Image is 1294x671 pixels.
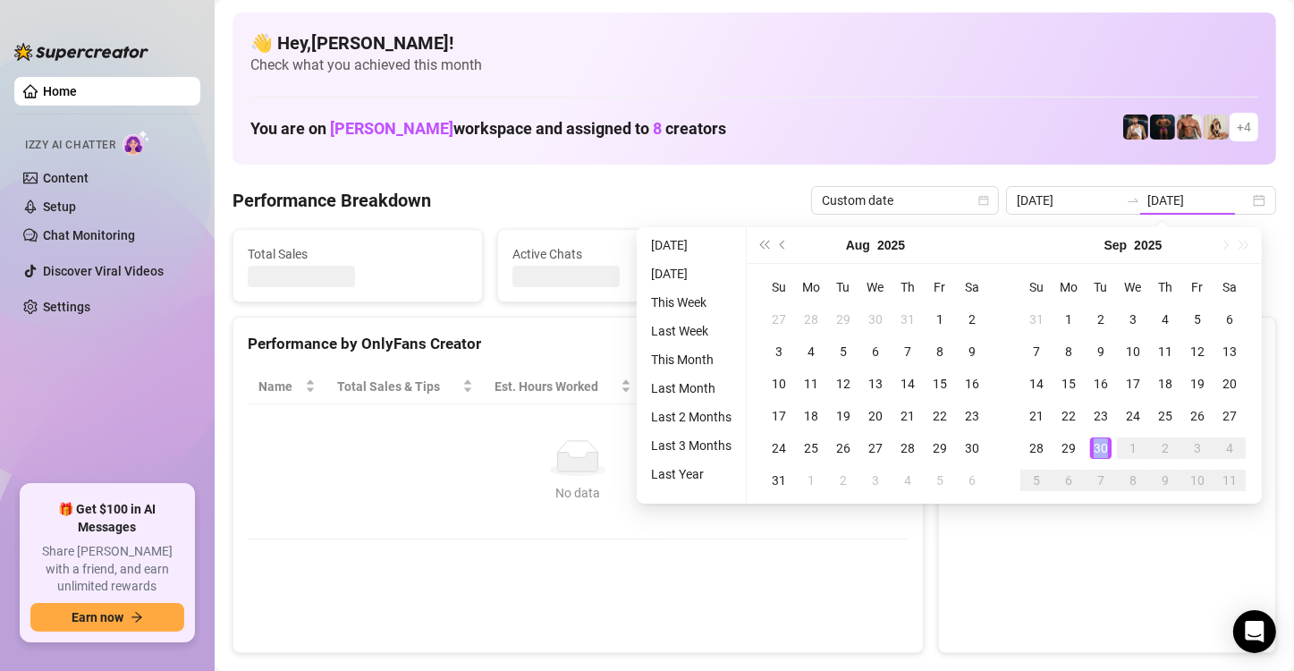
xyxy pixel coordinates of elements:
span: swap-right [1126,193,1140,208]
img: Chris [1123,115,1148,140]
a: Setup [43,200,76,214]
div: No data [266,483,891,503]
span: + 4 [1237,117,1251,137]
div: Sales by OnlyFans Creator [953,332,1261,356]
th: Total Sales & Tips [326,369,484,404]
span: arrow-right [131,611,143,624]
img: David [1177,115,1202,140]
span: Total Sales [248,244,468,264]
a: Content [43,171,89,185]
h4: Performance Breakdown [233,188,431,213]
span: Total Sales & Tips [337,377,459,396]
span: 8 [653,119,662,138]
a: Discover Viral Videos [43,264,164,278]
span: Izzy AI Chatter [25,137,115,154]
th: Sales / Hour [642,369,762,404]
th: Chat Conversion [761,369,908,404]
span: Earn now [72,610,123,624]
div: Est. Hours Worked [495,377,617,396]
img: Carol [1204,115,1229,140]
th: Name [248,369,326,404]
span: [PERSON_NAME] [330,119,453,138]
span: 🎁 Get $100 in AI Messages [30,501,184,536]
span: calendar [978,195,989,206]
span: Chat Conversion [772,377,883,396]
span: Share [PERSON_NAME] with a friend, and earn unlimited rewards [30,543,184,596]
div: Open Intercom Messenger [1233,610,1276,653]
img: logo-BBDzfeDw.svg [14,43,148,61]
span: to [1126,193,1140,208]
span: Name [258,377,301,396]
span: Sales / Hour [653,377,737,396]
input: End date [1147,191,1249,210]
input: Start date [1017,191,1119,210]
span: Active Chats [512,244,732,264]
h4: 👋 Hey, [PERSON_NAME] ! [250,30,1258,55]
span: Messages Sent [777,244,997,264]
span: Check what you achieved this month [250,55,1258,75]
div: Performance by OnlyFans Creator [248,332,909,356]
img: Muscled [1150,115,1175,140]
a: Home [43,84,77,98]
span: Custom date [822,187,988,214]
h1: You are on workspace and assigned to creators [250,119,726,139]
a: Chat Monitoring [43,228,135,242]
button: Earn nowarrow-right [30,603,184,632]
a: Settings [43,300,90,314]
img: AI Chatter [123,130,150,156]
